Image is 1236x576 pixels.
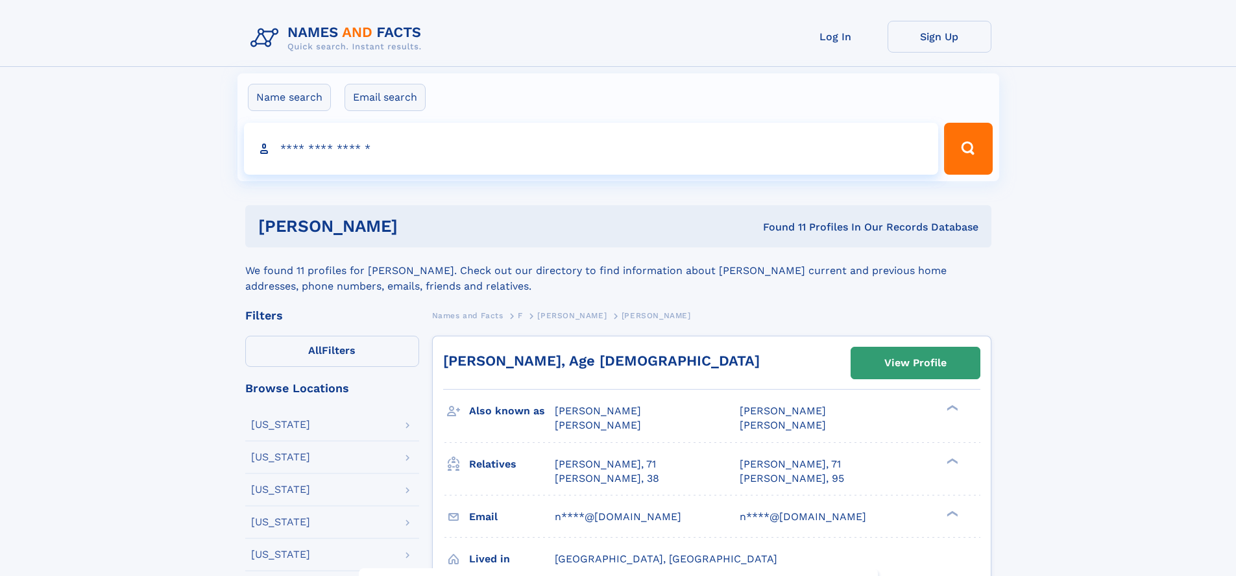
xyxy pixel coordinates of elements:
[345,84,426,111] label: Email search
[537,311,607,320] span: [PERSON_NAME]
[245,310,419,321] div: Filters
[555,457,656,471] a: [PERSON_NAME], 71
[469,400,555,422] h3: Also known as
[251,549,310,560] div: [US_STATE]
[245,336,419,367] label: Filters
[308,344,322,357] span: All
[248,84,331,111] label: Name search
[555,419,641,431] span: [PERSON_NAME]
[622,311,691,320] span: [PERSON_NAME]
[245,382,419,394] div: Browse Locations
[245,21,432,56] img: Logo Names and Facts
[884,348,947,378] div: View Profile
[251,517,310,527] div: [US_STATE]
[245,247,991,294] div: We found 11 profiles for [PERSON_NAME]. Check out our directory to find information about [PERSON...
[555,471,659,486] a: [PERSON_NAME], 38
[469,453,555,475] h3: Relatives
[518,307,523,323] a: F
[251,484,310,495] div: [US_STATE]
[469,548,555,570] h3: Lived in
[888,21,991,53] a: Sign Up
[537,307,607,323] a: [PERSON_NAME]
[784,21,888,53] a: Log In
[258,218,581,234] h1: [PERSON_NAME]
[943,404,959,412] div: ❯
[943,509,959,518] div: ❯
[740,457,841,471] a: [PERSON_NAME], 71
[943,457,959,465] div: ❯
[251,419,310,430] div: [US_STATE]
[251,452,310,462] div: [US_STATE]
[944,123,992,175] button: Search Button
[244,123,939,175] input: search input
[555,405,641,417] span: [PERSON_NAME]
[851,347,980,379] a: View Profile
[740,419,826,431] span: [PERSON_NAME]
[740,405,826,417] span: [PERSON_NAME]
[469,506,555,528] h3: Email
[740,471,844,486] a: [PERSON_NAME], 95
[432,307,503,323] a: Names and Facts
[555,553,777,565] span: [GEOGRAPHIC_DATA], [GEOGRAPHIC_DATA]
[443,353,760,369] a: [PERSON_NAME], Age [DEMOGRAPHIC_DATA]
[580,220,978,234] div: Found 11 Profiles In Our Records Database
[518,311,523,320] span: F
